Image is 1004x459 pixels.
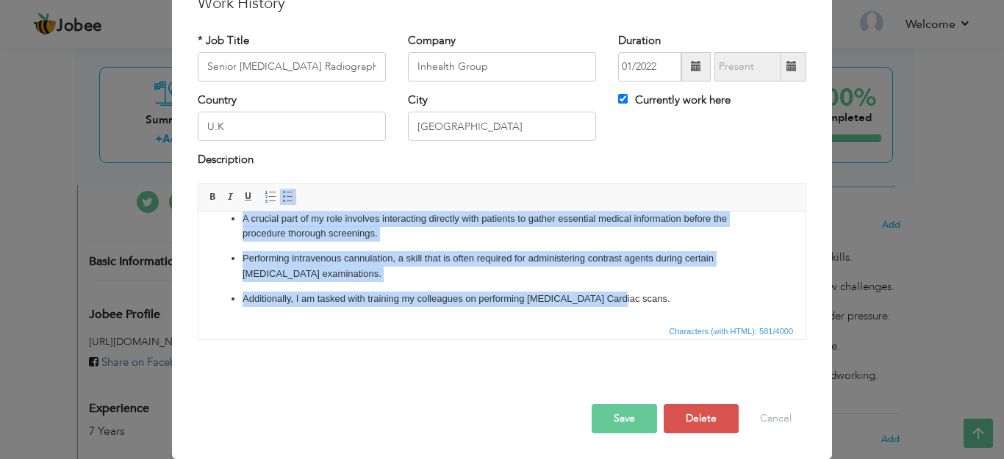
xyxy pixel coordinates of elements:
button: Delete [664,404,739,433]
label: * Job Title [198,33,249,48]
a: Insert/Remove Bulleted List [280,189,296,205]
span: Characters (with HTML): 581/4000 [666,325,796,338]
label: Company [408,33,456,48]
a: Insert/Remove Numbered List [262,189,279,205]
input: Present [714,52,781,82]
label: Description [198,152,254,167]
a: Italic [223,189,239,205]
a: Bold [205,189,221,205]
label: Duration [618,33,661,48]
input: From [618,52,681,82]
button: Cancel [745,404,806,433]
label: Country [198,93,237,108]
iframe: Rich Text Editor, workEditor [198,212,806,322]
a: Underline [240,189,257,205]
input: Currently work here [618,94,628,104]
div: Statistics [666,325,797,338]
button: Save [592,404,657,433]
label: Currently work here [618,93,731,108]
label: City [408,93,428,108]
